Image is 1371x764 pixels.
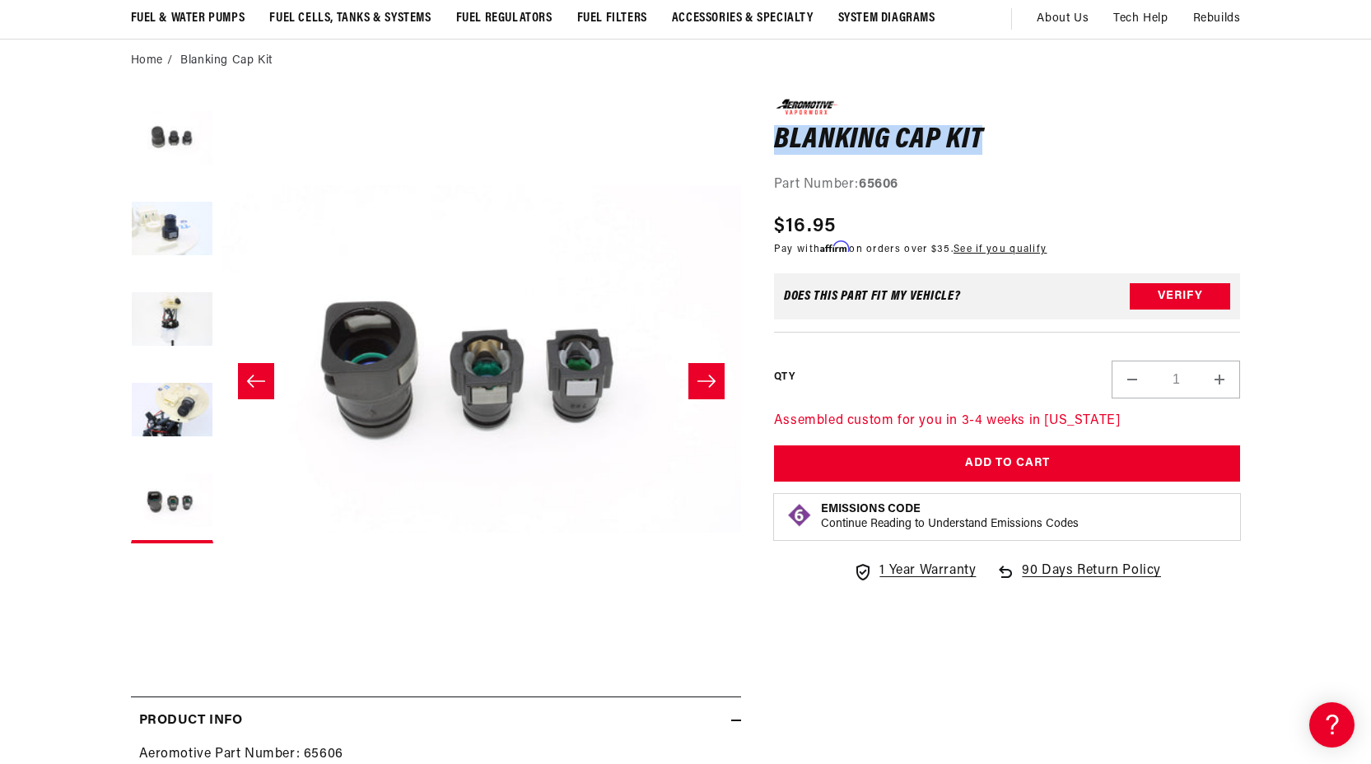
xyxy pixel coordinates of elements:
button: Add to Cart [774,445,1241,482]
h1: Blanking Cap Kit [774,128,1241,154]
nav: breadcrumbs [131,52,1241,70]
span: Fuel Cells, Tanks & Systems [269,10,431,27]
button: Load image 4 in gallery view [131,370,213,453]
p: Pay with on orders over $35. [774,241,1047,257]
h2: Product Info [139,710,243,732]
span: Fuel & Water Pumps [131,10,245,27]
button: Slide right [688,363,725,399]
span: About Us [1037,12,1089,25]
button: Slide left [238,363,274,399]
span: Fuel Regulators [456,10,553,27]
button: Load image 3 in gallery view [131,280,213,362]
strong: 65606 [859,178,898,191]
strong: Emissions Code [821,503,921,515]
span: 1 Year Warranty [879,561,976,582]
div: Part Number: [774,175,1241,196]
button: Load image 5 in gallery view [131,461,213,543]
img: Emissions code [786,502,813,529]
a: POWERED BY ENCHANT [226,474,317,490]
a: 340 Stealth Fuel Pumps [16,310,313,336]
span: Accessories & Specialty [672,10,814,27]
span: Rebuilds [1193,10,1241,28]
a: Carbureted Regulators [16,259,313,285]
div: Frequently Asked Questions [16,182,313,198]
span: Fuel Filters [577,10,647,27]
media-gallery: Gallery Viewer [131,99,741,663]
p: Continue Reading to Understand Emissions Codes [821,517,1079,532]
button: Emissions CodeContinue Reading to Understand Emissions Codes [821,502,1079,532]
button: Load image 1 in gallery view [131,99,213,181]
a: 90 Days Return Policy [996,561,1161,599]
a: 1 Year Warranty [853,561,976,582]
div: General [16,114,313,130]
span: System Diagrams [838,10,935,27]
summary: Product Info [131,697,741,745]
a: EFI Regulators [16,208,313,234]
p: Assembled custom for you in 3-4 weeks in [US_STATE] [774,411,1241,432]
span: Affirm [820,240,849,253]
span: $16.95 [774,212,837,241]
span: 90 Days Return Policy [1022,561,1161,599]
label: QTY [774,370,795,384]
button: Load image 2 in gallery view [131,189,213,272]
div: Does This part fit My vehicle? [784,290,961,303]
a: Brushless Fuel Pumps [16,337,313,362]
button: Contact Us [16,440,313,469]
a: EFI Fuel Pumps [16,285,313,310]
a: Carbureted Fuel Pumps [16,234,313,259]
li: Blanking Cap Kit [180,52,273,70]
button: Verify [1130,283,1230,310]
a: See if you qualify - Learn more about Affirm Financing (opens in modal) [954,245,1047,254]
span: Tech Help [1113,10,1168,28]
a: Getting Started [16,140,313,165]
a: Home [131,52,163,70]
